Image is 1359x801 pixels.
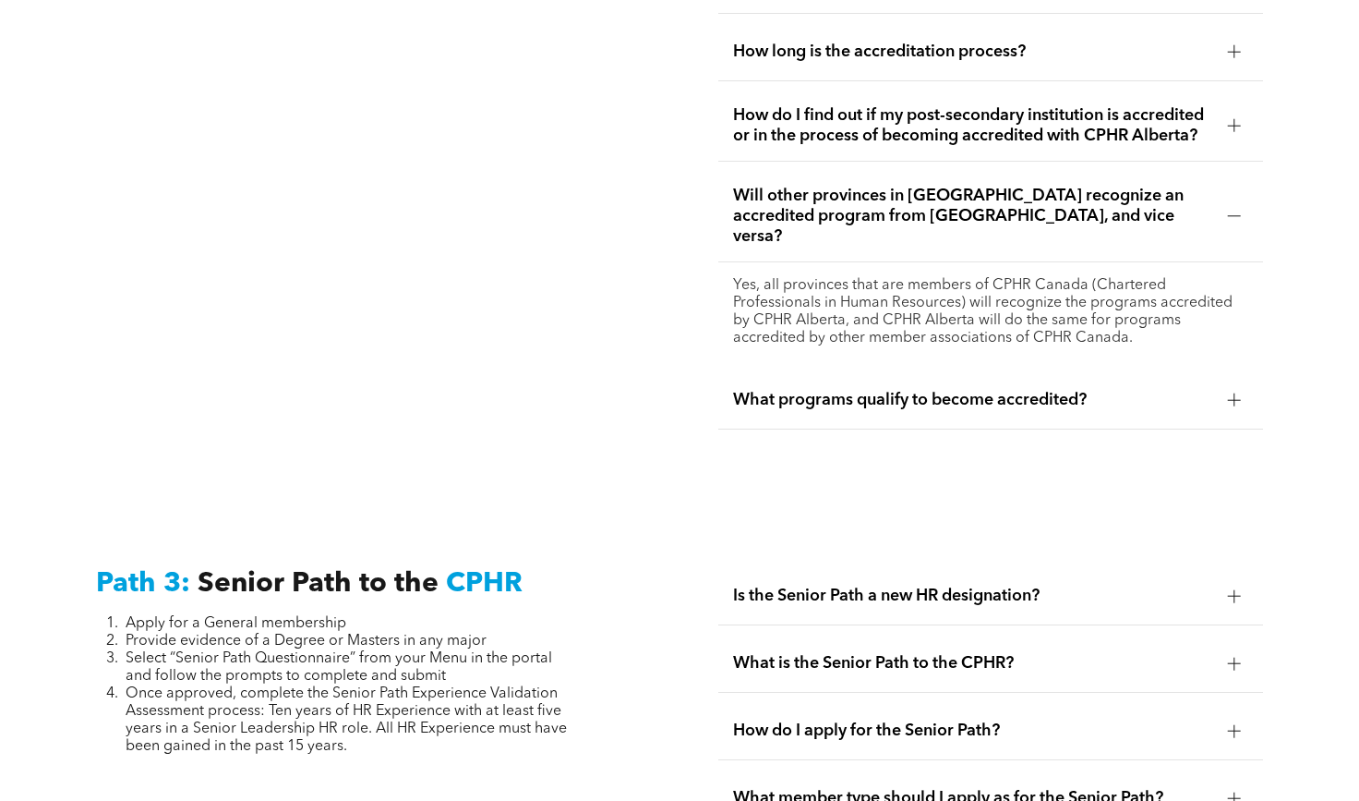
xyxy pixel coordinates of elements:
[126,651,552,684] span: Select “Senior Path Questionnaire” from your Menu in the portal and follow the prompts to complet...
[733,653,1213,674] span: What is the Senior Path to the CPHR?
[733,42,1213,62] span: How long is the accreditation process?
[126,686,567,754] span: Once approved, complete the Senior Path Experience Validation Assessment process: Ten years of HR...
[198,570,439,598] span: Senior Path to the
[733,186,1213,247] span: Will other provinces in [GEOGRAPHIC_DATA] recognize an accredited program from [GEOGRAPHIC_DATA],...
[446,570,523,598] span: CPHR
[733,721,1213,741] span: How do I apply for the Senior Path?
[733,586,1213,606] span: Is the Senior Path a new HR designation?
[733,277,1248,347] p: Yes, all provinces that are members of CPHR Canada (Chartered Professionals in Human Resources) w...
[733,105,1213,146] span: How do I find out if my post-secondary institution is accredited or in the process of becoming ac...
[126,616,346,631] span: Apply for a General membership
[126,634,487,649] span: Provide evidence of a Degree or Masters in any major
[96,570,190,598] span: Path 3:
[733,390,1213,410] span: What programs qualify to become accredited?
